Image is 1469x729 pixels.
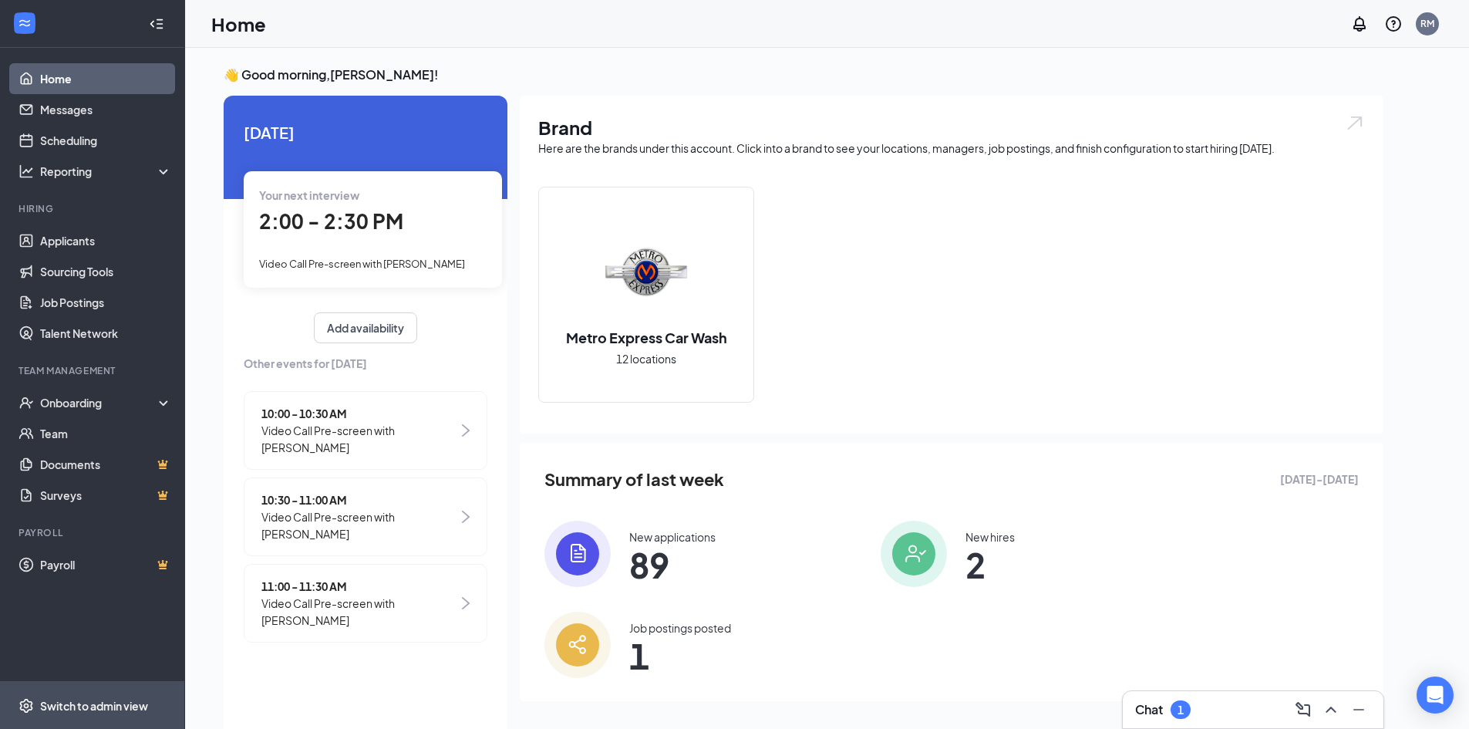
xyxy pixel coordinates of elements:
[40,164,173,179] div: Reporting
[17,15,32,31] svg: WorkstreamLogo
[19,364,169,377] div: Team Management
[40,549,172,580] a: PayrollCrown
[1291,697,1316,722] button: ComposeMessage
[538,114,1365,140] h1: Brand
[244,120,487,144] span: [DATE]
[629,529,716,545] div: New applications
[261,491,458,508] span: 10:30 - 11:00 AM
[40,94,172,125] a: Messages
[259,258,465,270] span: Video Call Pre-screen with [PERSON_NAME]
[40,480,172,511] a: SurveysCrown
[40,256,172,287] a: Sourcing Tools
[19,164,34,179] svg: Analysis
[965,529,1015,545] div: New hires
[1135,701,1163,718] h3: Chat
[1345,114,1365,132] img: open.6027fd2a22e1237b5b06.svg
[211,11,266,37] h1: Home
[1349,700,1368,719] svg: Minimize
[629,620,731,636] div: Job postings posted
[19,202,169,215] div: Hiring
[551,328,743,347] h2: Metro Express Car Wash
[40,395,159,410] div: Onboarding
[259,188,359,202] span: Your next interview
[40,63,172,94] a: Home
[544,466,724,493] span: Summary of last week
[538,140,1365,156] div: Here are the brands under this account. Click into a brand to see your locations, managers, job p...
[1420,17,1434,30] div: RM
[616,350,676,367] span: 12 locations
[19,526,169,539] div: Payroll
[40,449,172,480] a: DocumentsCrown
[40,287,172,318] a: Job Postings
[40,318,172,349] a: Talent Network
[259,208,403,234] span: 2:00 - 2:30 PM
[1178,704,1184,717] div: 1
[1280,471,1359,488] span: [DATE] - [DATE]
[1350,15,1369,33] svg: Notifications
[881,521,947,587] img: icon
[597,223,696,322] img: Metro Express Car Wash
[40,225,172,256] a: Applicants
[544,612,611,678] img: icon
[261,595,458,629] span: Video Call Pre-screen with [PERSON_NAME]
[40,418,172,449] a: Team
[244,355,487,372] span: Other events for [DATE]
[1384,15,1403,33] svg: QuestionInfo
[965,551,1015,579] span: 2
[19,698,34,714] svg: Settings
[261,578,458,595] span: 11:00 - 11:30 AM
[1346,697,1371,722] button: Minimize
[629,551,716,579] span: 89
[224,66,1383,83] h3: 👋 Good morning, [PERSON_NAME] !
[314,312,417,343] button: Add availability
[1319,697,1343,722] button: ChevronUp
[1294,700,1312,719] svg: ComposeMessage
[40,698,148,714] div: Switch to admin view
[149,16,164,32] svg: Collapse
[629,642,731,670] span: 1
[1417,677,1454,714] div: Open Intercom Messenger
[40,125,172,156] a: Scheduling
[261,405,458,422] span: 10:00 - 10:30 AM
[544,521,611,587] img: icon
[261,422,458,456] span: Video Call Pre-screen with [PERSON_NAME]
[261,508,458,542] span: Video Call Pre-screen with [PERSON_NAME]
[1322,700,1340,719] svg: ChevronUp
[19,395,34,410] svg: UserCheck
